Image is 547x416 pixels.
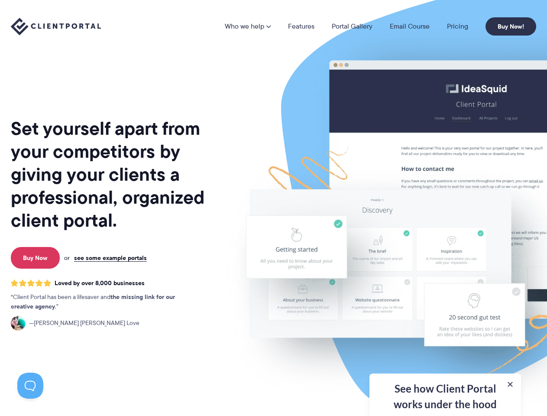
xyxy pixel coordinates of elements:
span: Loved by over 8,000 businesses [55,279,145,287]
ul: Who we help [152,44,536,235]
a: Features [288,23,314,30]
a: Who we help [225,23,271,30]
span: [PERSON_NAME] [PERSON_NAME] Love [29,318,139,328]
a: Portal Gallery [332,23,372,30]
h1: Set yourself apart from your competitors by giving your clients a professional, organized client ... [11,117,221,232]
a: Buy Now! [486,17,536,36]
a: Pricing [447,23,468,30]
p: Client Portal has been a lifesaver and . [11,292,193,312]
iframe: Toggle Customer Support [17,373,43,399]
a: see some example portals [74,254,147,262]
a: Buy Now [11,247,60,269]
strong: the missing link for our creative agency [11,292,175,311]
span: or [64,254,70,262]
a: Email Course [390,23,430,30]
